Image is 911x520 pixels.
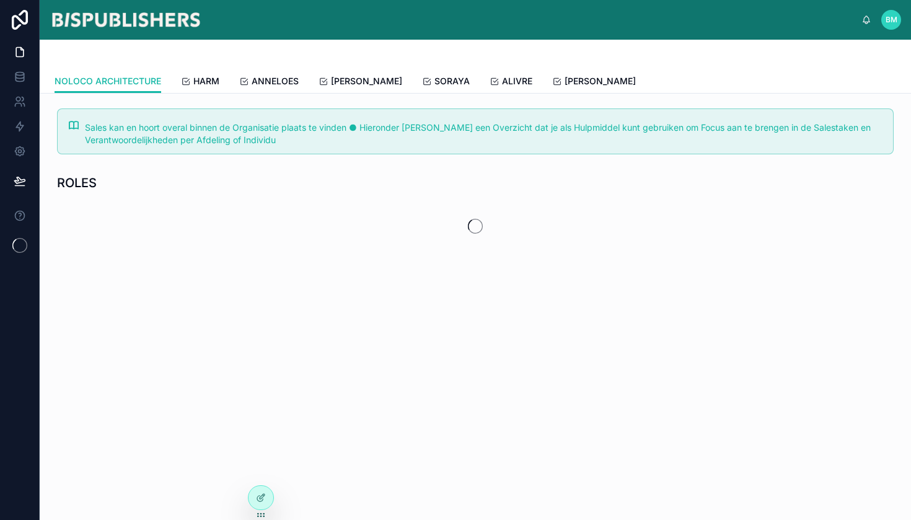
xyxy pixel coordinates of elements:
[319,70,402,95] a: [PERSON_NAME]
[434,75,470,87] span: SORAYA
[331,75,402,87] span: [PERSON_NAME]
[57,174,97,192] h1: ROLES
[422,70,470,95] a: SORAYA
[886,15,897,25] span: BM
[490,70,532,95] a: ALIVRE
[212,17,861,22] div: scrollable content
[181,70,219,95] a: HARM
[552,70,636,95] a: [PERSON_NAME]
[502,75,532,87] span: ALIVRE
[193,75,219,87] span: HARM
[85,121,883,146] div: Sales kan en hoort overal binnen de Organisatie plaats te vinden ● Hieronder vind je een Overzich...
[50,10,202,30] img: App logo
[85,122,871,145] span: Sales kan en hoort overal binnen de Organisatie plaats te vinden ● Hieronder [PERSON_NAME] een Ov...
[239,70,299,95] a: ANNELOES
[55,70,161,94] a: NOLOCO ARCHITECTURE
[55,75,161,87] span: NOLOCO ARCHITECTURE
[565,75,636,87] span: [PERSON_NAME]
[252,75,299,87] span: ANNELOES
